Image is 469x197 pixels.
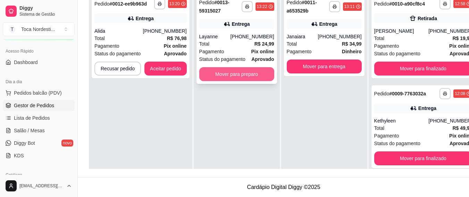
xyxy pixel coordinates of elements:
strong: # 0009-7763032a [389,91,426,96]
strong: aprovado [251,56,274,62]
a: Lista de Pedidos [3,112,75,124]
span: Diggy [19,5,72,11]
strong: Pix online [164,43,186,49]
div: Catálogo [3,170,75,181]
div: Entrega [418,105,436,112]
strong: aprovado [164,51,186,56]
strong: Pix online [251,49,274,54]
span: Pagamento [374,132,399,140]
span: T [9,26,16,33]
strong: R$ 34,99 [342,41,362,47]
span: Pedido [374,1,390,7]
span: Salão / Mesas [14,127,45,134]
button: Pedidos balcão (PDV) [3,87,75,98]
span: Gestor de Pedidos [14,102,54,109]
strong: R$ 24,99 [254,41,274,47]
div: 13:20 [169,1,180,7]
strong: Dinheiro [342,49,362,54]
div: [PERSON_NAME] [374,27,429,34]
span: Status do pagamento [199,55,245,63]
span: Pedido [374,91,390,96]
div: Alida [94,27,143,34]
span: Pagamento [374,42,399,50]
span: Dashboard [14,59,38,66]
div: Entrega [136,15,154,22]
a: KDS [3,150,75,161]
strong: R$ 76,98 [167,36,187,41]
div: [PHONE_NUMBER] [143,27,187,34]
a: Diggy Botnovo [3,137,75,149]
span: [EMAIL_ADDRESS][DOMAIN_NAME] [19,183,64,189]
div: Acesso Rápido [3,46,75,57]
div: [PHONE_NUMBER] [318,33,362,40]
div: Entrega [319,21,337,27]
strong: # 0012-ee9b963d [110,1,147,7]
div: 13:22 [257,4,267,9]
div: Retirada [418,15,437,22]
span: Pagamento [94,42,119,50]
span: Pagamento [199,48,224,55]
div: Entrega [232,21,250,27]
span: Diggy Bot [14,140,35,147]
div: 12:58 [455,1,465,7]
span: Sistema de Gestão [19,11,72,17]
div: Janaiara [287,33,318,40]
button: [EMAIL_ADDRESS][DOMAIN_NAME] [3,178,75,194]
span: Status do pagamento [374,50,420,57]
a: Gestor de Pedidos [3,100,75,111]
div: Dia a dia [3,76,75,87]
div: Kethyleen [374,117,429,124]
strong: # 0010-a90cf8c4 [389,1,425,7]
span: KDS [14,152,24,159]
span: Total [374,124,385,132]
span: Total [374,34,385,42]
div: Toca Nordesti ... [21,26,55,33]
button: Mover para preparo [199,67,274,81]
div: Layanne [199,33,231,40]
a: Dashboard [3,57,75,68]
button: Recusar pedido [94,62,141,76]
span: Total [287,40,297,48]
span: Lista de Pedidos [14,115,50,121]
span: Pedidos balcão (PDV) [14,89,62,96]
span: Total [199,40,210,48]
a: DiggySistema de Gestão [3,3,75,19]
span: Pagamento [287,48,312,55]
div: 12:08 [455,91,465,96]
button: Mover para entrega [287,60,362,73]
button: Aceitar pedido [144,62,187,76]
div: [PHONE_NUMBER] [231,33,274,40]
button: Select a team [3,22,75,36]
span: Total [94,34,105,42]
span: Status do pagamento [374,140,420,147]
a: Salão / Mesas [3,125,75,136]
span: Pedido [94,1,110,7]
span: Status do pagamento [94,50,141,57]
div: 13:11 [344,4,355,9]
